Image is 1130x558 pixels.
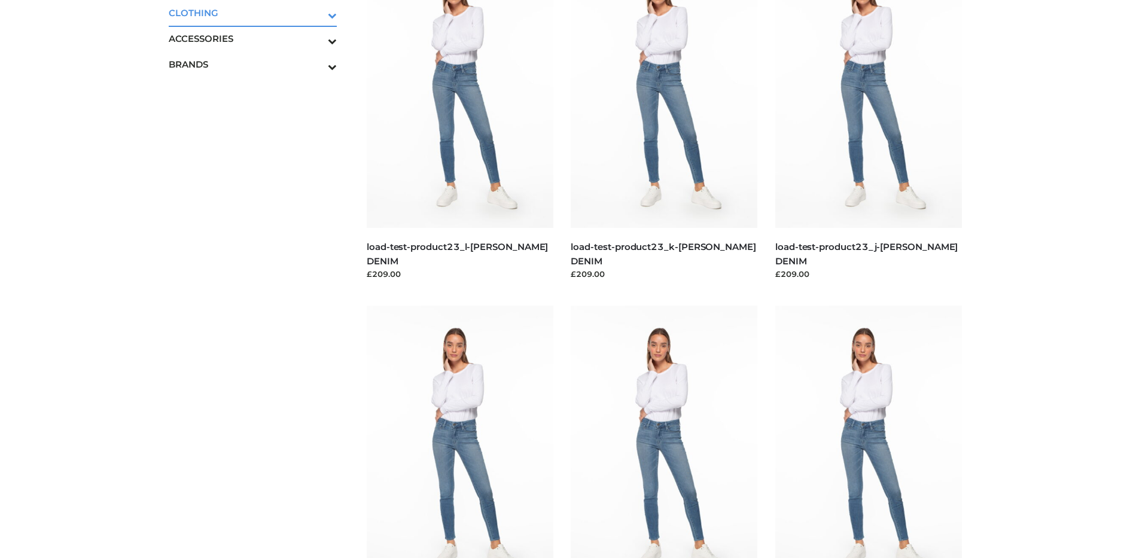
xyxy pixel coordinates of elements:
span: BRANDS [169,57,337,71]
a: ACCESSORIESToggle Submenu [169,26,337,51]
button: Toggle Submenu [295,26,337,51]
span: CLOTHING [169,6,337,20]
button: Toggle Submenu [295,51,337,77]
a: load-test-product23_j-[PERSON_NAME] DENIM [775,241,958,266]
div: £209.00 [367,268,553,280]
a: load-test-product23_l-[PERSON_NAME] DENIM [367,241,548,266]
span: ACCESSORIES [169,32,337,45]
a: load-test-product23_k-[PERSON_NAME] DENIM [571,241,756,266]
a: BRANDSToggle Submenu [169,51,337,77]
div: £209.00 [571,268,757,280]
div: £209.00 [775,268,962,280]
